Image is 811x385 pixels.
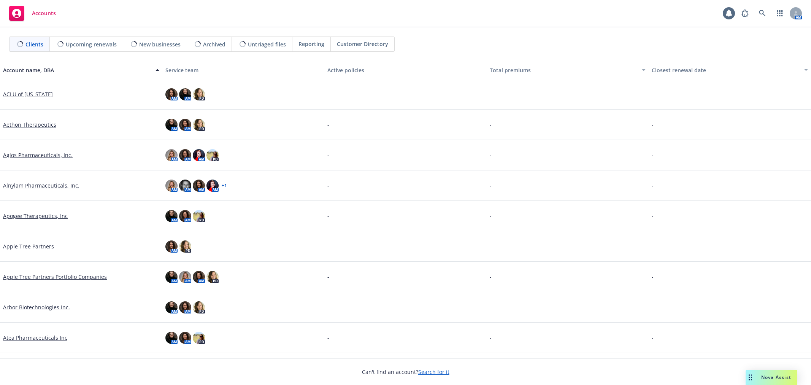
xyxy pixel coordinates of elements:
span: - [327,151,329,159]
a: Apple Tree Partners Portfolio Companies [3,273,107,281]
span: - [327,121,329,129]
a: Report a Bug [737,6,752,21]
img: photo [165,88,178,100]
span: - [327,90,329,98]
img: photo [179,332,191,344]
a: Apple Tree Partners [3,242,54,250]
img: photo [179,149,191,161]
img: photo [193,271,205,283]
a: Agios Pharmaceuticals, Inc. [3,151,73,159]
img: photo [179,88,191,100]
img: photo [193,301,205,313]
span: - [490,121,492,129]
img: photo [193,332,205,344]
img: photo [179,119,191,131]
div: Service team [165,66,322,74]
span: - [490,334,492,342]
span: - [490,303,492,311]
span: - [652,212,654,220]
a: ACLU of [US_STATE] [3,90,53,98]
div: Active policies [327,66,484,74]
span: Customer Directory [337,40,388,48]
span: - [652,90,654,98]
span: - [490,273,492,281]
span: Upcoming renewals [66,40,117,48]
a: + 1 [222,183,227,188]
a: Accounts [6,3,59,24]
img: photo [193,149,205,161]
img: photo [165,210,178,222]
img: photo [165,180,178,192]
a: Alnylam Pharmaceuticals, Inc. [3,181,79,189]
img: photo [206,271,219,283]
span: - [327,212,329,220]
button: Nova Assist [746,370,797,385]
a: Aethon Therapeutics [3,121,56,129]
div: Drag to move [746,370,755,385]
span: - [490,212,492,220]
span: - [490,90,492,98]
span: - [327,303,329,311]
span: Nova Assist [761,374,791,380]
span: - [652,181,654,189]
img: photo [179,240,191,253]
div: Account name, DBA [3,66,151,74]
img: photo [165,301,178,313]
img: photo [165,332,178,344]
img: photo [193,119,205,131]
span: Can't find an account? [362,368,449,376]
img: photo [165,119,178,131]
a: Apogee Therapeutics, Inc [3,212,68,220]
img: photo [193,210,205,222]
span: - [652,273,654,281]
span: - [652,242,654,250]
img: photo [193,88,205,100]
span: - [490,151,492,159]
img: photo [179,210,191,222]
img: photo [179,301,191,313]
img: photo [193,180,205,192]
a: Arbor Biotechnologies Inc. [3,303,70,311]
span: Reporting [298,40,324,48]
span: - [327,334,329,342]
span: - [327,242,329,250]
img: photo [206,180,219,192]
a: Search for it [418,368,449,375]
span: New businesses [139,40,181,48]
a: Switch app [772,6,787,21]
button: Total premiums [487,61,649,79]
span: - [327,273,329,281]
span: - [327,181,329,189]
span: - [652,334,654,342]
span: - [652,303,654,311]
img: photo [206,149,219,161]
span: - [652,151,654,159]
img: photo [165,271,178,283]
div: Total premiums [490,66,638,74]
button: Service team [162,61,325,79]
img: photo [165,240,178,253]
div: Closest renewal date [652,66,800,74]
a: Atea Pharmaceuticals Inc [3,334,67,342]
span: Untriaged files [248,40,286,48]
a: Search [755,6,770,21]
button: Active policies [324,61,487,79]
span: Clients [25,40,43,48]
img: photo [165,149,178,161]
img: photo [179,180,191,192]
span: Accounts [32,10,56,16]
img: photo [179,271,191,283]
span: - [652,121,654,129]
button: Closest renewal date [649,61,811,79]
span: - [490,181,492,189]
span: - [490,242,492,250]
span: Archived [203,40,225,48]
